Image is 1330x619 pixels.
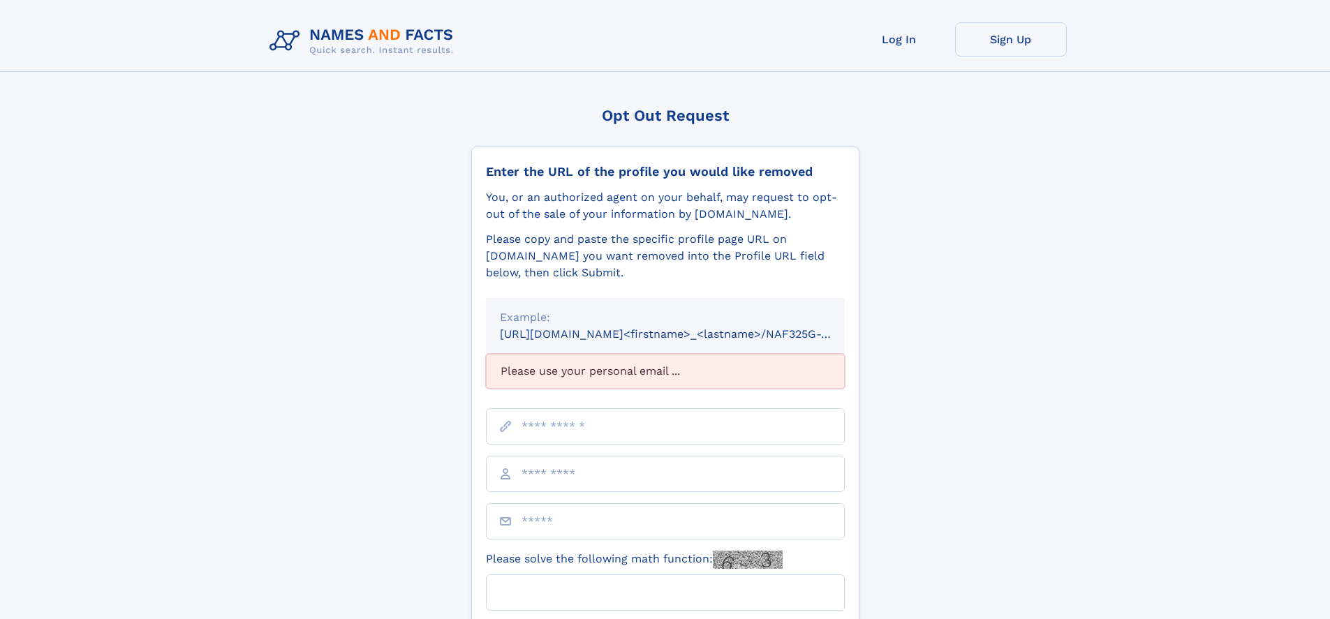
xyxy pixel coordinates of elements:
div: Please copy and paste the specific profile page URL on [DOMAIN_NAME] you want removed into the Pr... [486,231,845,281]
div: Enter the URL of the profile you would like removed [486,164,845,179]
img: Logo Names and Facts [264,22,465,60]
a: Sign Up [955,22,1067,57]
div: Please use your personal email ... [486,354,845,389]
a: Log In [843,22,955,57]
div: Example: [500,309,831,326]
label: Please solve the following math function: [486,551,783,569]
small: [URL][DOMAIN_NAME]<firstname>_<lastname>/NAF325G-xxxxxxxx [500,327,871,341]
div: Opt Out Request [471,107,859,124]
div: You, or an authorized agent on your behalf, may request to opt-out of the sale of your informatio... [486,189,845,223]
